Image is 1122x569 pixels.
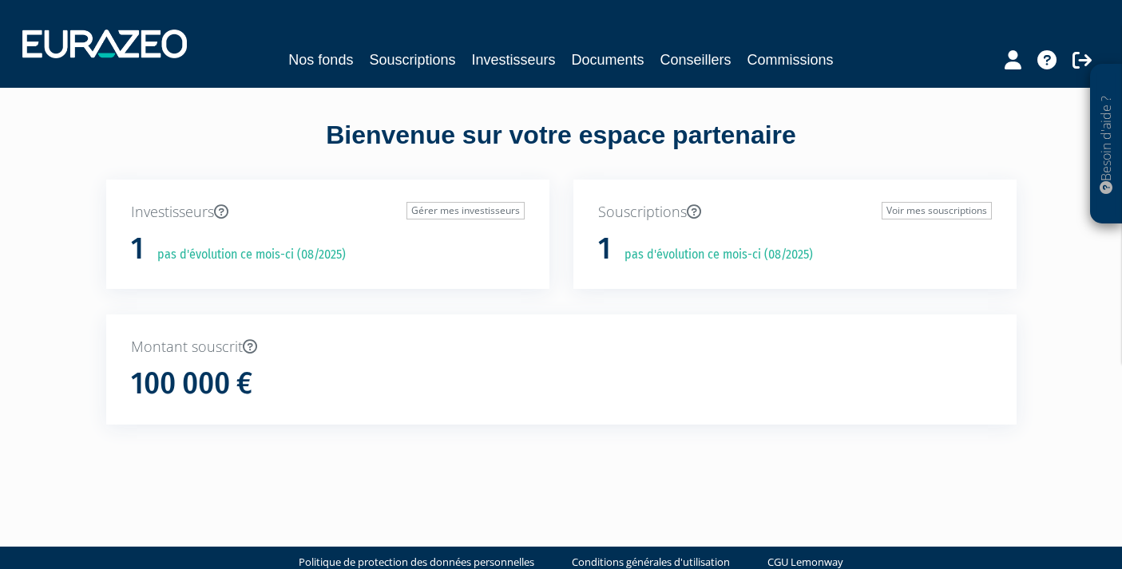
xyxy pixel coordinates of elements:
[94,117,1029,180] div: Bienvenue sur votre espace partenaire
[146,246,346,264] p: pas d'évolution ce mois-ci (08/2025)
[471,49,555,71] a: Investisseurs
[882,202,992,219] a: Voir mes souscriptions
[22,30,187,58] img: 1732889491-logotype_eurazeo_blanc_rvb.png
[131,232,144,266] h1: 1
[747,49,834,71] a: Commissions
[369,49,455,71] a: Souscriptions
[598,232,611,266] h1: 1
[406,202,525,219] a: Gérer mes investisseurs
[598,202,992,223] p: Souscriptions
[131,202,525,223] p: Investisseurs
[131,337,992,358] p: Montant souscrit
[288,49,353,71] a: Nos fonds
[131,367,252,401] h1: 100 000 €
[572,49,644,71] a: Documents
[1097,73,1116,216] p: Besoin d'aide ?
[613,246,813,264] p: pas d'évolution ce mois-ci (08/2025)
[660,49,731,71] a: Conseillers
